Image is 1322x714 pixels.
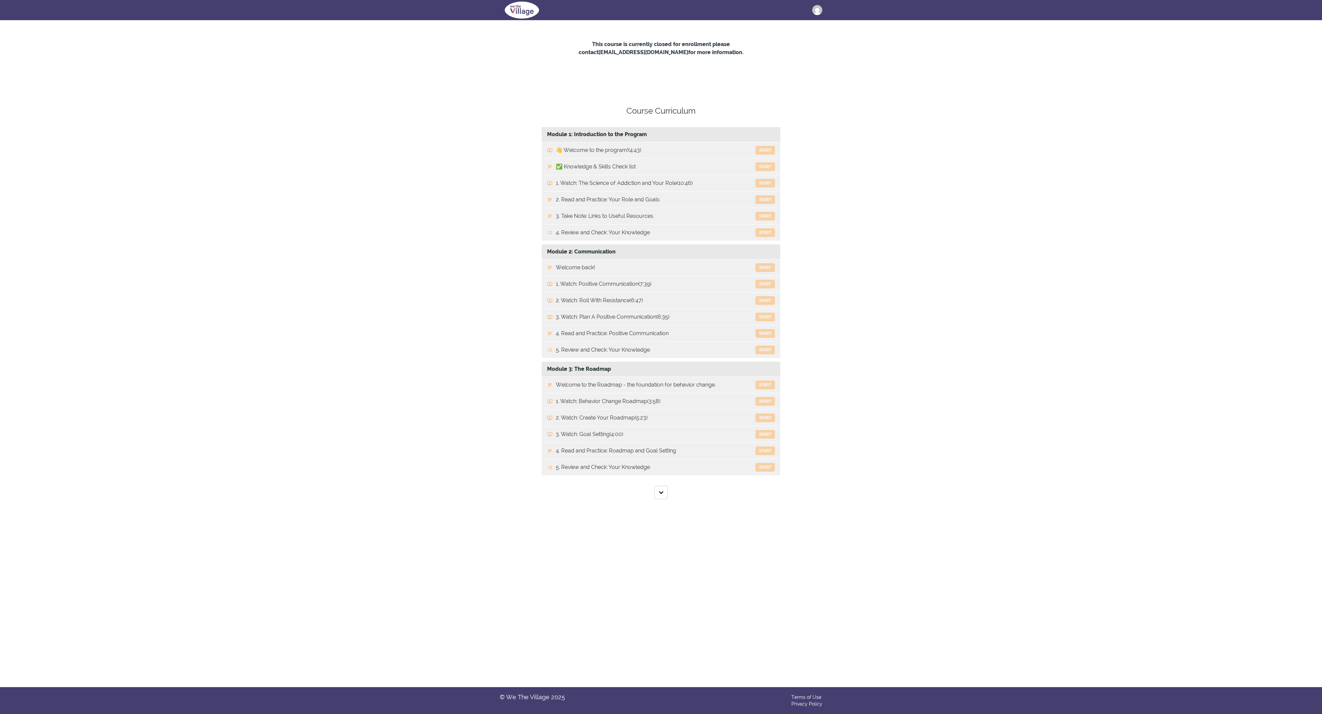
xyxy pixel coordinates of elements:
[755,381,775,389] button: Start
[542,459,780,475] a: 5. Review and Check: Your Knowledge Start
[755,228,775,237] button: Start
[755,463,775,472] button: Start
[638,280,651,288] span: (7:39)
[556,264,595,272] span: Welcome back!
[791,701,822,707] a: Privacy Policy
[556,163,636,171] span: ✅ Knowledge & Skills Check list
[755,346,775,354] button: Start
[542,142,780,158] a: 👋 Welcome to the program! (4:43) Start
[659,490,663,495] img: show all lectures icon
[556,196,660,204] span: 2. Read and Practice: Your Role and Goals
[755,263,775,272] button: Start
[542,127,780,142] div: Module 1: Introduction to the Program
[542,276,780,292] a: 1. Watch: Positive Communication (7:39) Start
[542,362,780,377] div: Module 3: The Roadmap
[755,446,775,455] button: Start
[755,413,775,422] button: Start
[556,179,677,187] span: 1. Watch: The Science of Addiction and Your Role
[755,179,775,188] button: Start
[755,146,775,155] button: Start
[542,244,780,260] div: Module 2: Communication
[755,430,775,439] button: Start
[556,447,676,455] span: 4. Read and Practice: Roadmap and Goal Setting
[556,313,656,321] span: 3. Watch: Plan A Positive Communication
[542,393,780,409] a: 1. Watch: Behavior Change Roadmap (3:58) Start
[556,329,669,338] span: 4. Read and Practice: Positive Communication
[542,208,780,224] a: 3. Take Note: Links to Useful Resources Start
[791,695,821,700] a: Terms of Use
[579,41,744,55] strong: This course is currently closed for enrollment please contact [EMAIL_ADDRESS][DOMAIN_NAME] for mo...
[556,346,650,354] span: 5. Review and Check: Your Knowledge
[542,342,780,358] a: 5. Review and Check: Your Knowledge Start
[542,325,780,342] a: 4. Read and Practice: Positive Communication Start
[556,430,610,438] span: 3. Watch: Goal Setting
[500,694,565,701] li: © We The Village 2025
[556,146,628,154] span: 👋 Welcome to the program!
[542,377,780,393] a: Welcome to the Roadmap - the foundation for behavior change. Start
[542,260,780,276] a: Welcome back! Start
[556,397,647,405] span: 1. Watch: Behavior Change Roadmap
[556,212,653,220] span: 3. Take Note: Links to Useful Resources
[542,426,780,442] a: 3. Watch: Goal Setting (4:00) Start
[630,296,643,305] span: (6:47)
[542,175,780,191] a: 1. Watch: The Science of Addiction and Your Role (10:46) Start
[542,225,780,241] a: 4. Review and Check: Your Knowledge Start
[542,292,780,309] a: 2. Watch: Roll With Resistance (6:47) Start
[677,179,693,187] span: (10:46)
[610,430,623,438] span: (4:00)
[542,309,780,325] a: 3. Watch: Plan A Positive Communication (6:35) Start
[542,159,780,175] a: ✅ Knowledge & Skills Check list Start
[556,463,650,471] span: 5. Review and Check: Your Knowledge
[542,192,780,208] a: 2. Read and Practice: Your Role and Goals Start
[556,414,635,422] span: 2. Watch: Create Your Roadmap
[755,162,775,171] button: Start
[542,410,780,426] a: 2. Watch: Create Your Roadmap (5:23) Start
[755,195,775,204] button: Start
[755,313,775,321] button: Start
[542,105,780,117] h4: Course Curriculum
[755,212,775,221] button: Start
[755,397,775,406] button: Start
[556,280,638,288] span: 1. Watch: Positive Communication
[542,443,780,459] a: 4. Read and Practice: Roadmap and Goal Setting Start
[755,296,775,305] button: Start
[755,280,775,288] button: Start
[647,397,660,405] span: (3:58)
[635,414,648,422] span: (5:23)
[556,381,716,389] span: Welcome to the Roadmap - the foundation for behavior change.
[656,313,669,321] span: (6:35)
[755,329,775,338] button: Start
[812,5,822,15] img: pgreeves452@hotmail.com
[556,296,630,305] span: 2. Watch: Roll With Resistance
[556,229,650,237] span: 4. Review and Check: Your Knowledge
[628,146,641,154] span: (4:43)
